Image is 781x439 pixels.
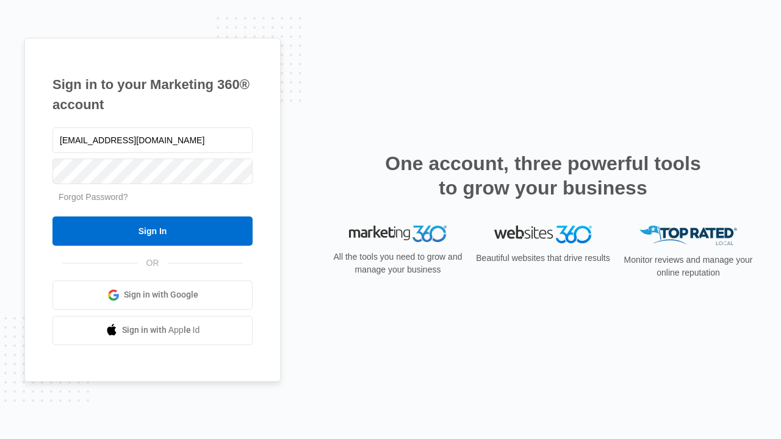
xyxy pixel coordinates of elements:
[52,280,253,310] a: Sign in with Google
[349,226,447,243] img: Marketing 360
[52,74,253,115] h1: Sign in to your Marketing 360® account
[381,151,705,200] h2: One account, three powerful tools to grow your business
[138,257,168,269] span: OR
[494,226,592,243] img: Websites 360
[329,251,466,276] p: All the tools you need to grow and manage your business
[52,127,253,153] input: Email
[52,316,253,345] a: Sign in with Apple Id
[620,254,757,279] p: Monitor reviews and manage your online reputation
[122,324,200,337] span: Sign in with Apple Id
[639,226,737,246] img: Top Rated Local
[124,288,198,301] span: Sign in with Google
[59,192,128,202] a: Forgot Password?
[475,252,611,265] p: Beautiful websites that drive results
[52,216,253,246] input: Sign In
